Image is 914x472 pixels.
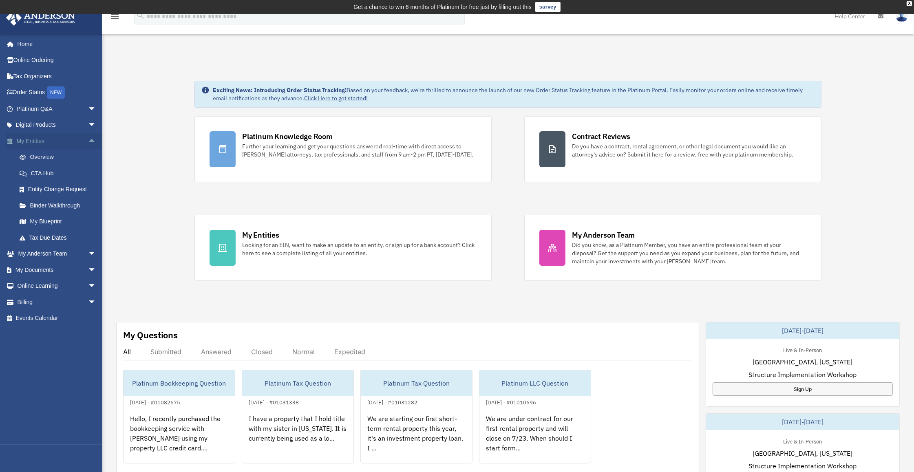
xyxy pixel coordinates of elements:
span: arrow_drop_up [88,133,104,150]
div: Live & In-Person [777,437,828,445]
a: Order StatusNEW [6,84,108,101]
a: CTA Hub [11,165,108,181]
div: Get a chance to win 6 months of Platinum for free just by filling out this [353,2,532,12]
div: Platinum Tax Question [361,370,472,396]
span: arrow_drop_down [88,278,104,295]
a: Overview [11,149,108,165]
div: Further your learning and get your questions answered real-time with direct access to [PERSON_NAM... [242,142,477,159]
div: [DATE] - #01031282 [361,397,424,406]
span: arrow_drop_down [88,117,104,134]
a: Platinum Q&Aarrow_drop_down [6,101,108,117]
div: Expedited [334,348,365,356]
a: My Anderson Team Did you know, as a Platinum Member, you have an entire professional team at your... [524,215,821,281]
div: My Anderson Team [572,230,635,240]
div: Platinum Tax Question [242,370,353,396]
div: Hello, I recently purchased the bookkeeping service with [PERSON_NAME] using my property LLC cred... [124,407,235,471]
div: Looking for an EIN, want to make an update to an entity, or sign up for a bank account? Click her... [242,241,477,257]
span: Structure Implementation Workshop [748,461,857,471]
a: menu [110,14,120,21]
a: Events Calendar [6,310,108,326]
div: My Questions [123,329,178,341]
div: Submitted [150,348,181,356]
div: Normal [292,348,315,356]
a: My Entities Looking for an EIN, want to make an update to an entity, or sign up for a bank accoun... [194,215,492,281]
a: Click Here to get started! [304,95,368,102]
span: [GEOGRAPHIC_DATA], [US_STATE] [753,357,852,367]
div: Platinum LLC Question [479,370,591,396]
div: Closed [251,348,273,356]
div: Platinum Knowledge Room [242,131,333,141]
a: Home [6,36,104,52]
a: Sign Up [713,382,893,396]
a: Platinum Knowledge Room Further your learning and get your questions answered real-time with dire... [194,116,492,182]
a: My Documentsarrow_drop_down [6,262,108,278]
div: close [907,1,912,6]
div: My Entities [242,230,279,240]
a: Platinum Tax Question[DATE] - #01031282We are starting our first short-term rental property this ... [360,370,472,463]
span: Structure Implementation Workshop [748,370,857,379]
span: arrow_drop_down [88,262,104,278]
div: Answered [201,348,232,356]
div: We are under contract for our first rental property and will close on 7/23. When should I start f... [479,407,591,471]
div: [DATE] - #01010696 [479,397,543,406]
a: Billingarrow_drop_down [6,294,108,310]
div: I have a property that I hold title with my sister in [US_STATE]. It is currently being used as a... [242,407,353,471]
div: Live & In-Person [777,345,828,354]
div: NEW [47,86,65,99]
div: [DATE]-[DATE] [706,322,900,339]
a: Platinum LLC Question[DATE] - #01010696We are under contract for our first rental property and wi... [479,370,591,463]
i: search [136,11,145,20]
a: Platinum Bookkeeping Question[DATE] - #01082675Hello, I recently purchased the bookkeeping servic... [123,370,235,463]
a: Digital Productsarrow_drop_down [6,117,108,133]
a: My Entitiesarrow_drop_up [6,133,108,149]
div: [DATE] - #01082675 [124,397,187,406]
span: [GEOGRAPHIC_DATA], [US_STATE] [753,448,852,458]
div: [DATE]-[DATE] [706,414,900,430]
a: Tax Due Dates [11,229,108,246]
a: survey [535,2,561,12]
strong: Exciting News: Introducing Order Status Tracking! [213,86,347,94]
a: Tax Organizers [6,68,108,84]
div: We are starting our first short-term rental property this year, it's an investment property loan.... [361,407,472,471]
a: Online Ordering [6,52,108,68]
img: User Pic [896,10,908,22]
i: menu [110,11,120,21]
a: Contract Reviews Do you have a contract, rental agreement, or other legal document you would like... [524,116,821,182]
a: Binder Walkthrough [11,197,108,214]
a: Platinum Tax Question[DATE] - #01031338I have a property that I hold title with my sister in [US_... [242,370,354,463]
div: Did you know, as a Platinum Member, you have an entire professional team at your disposal? Get th... [572,241,806,265]
div: Based on your feedback, we're thrilled to announce the launch of our new Order Status Tracking fe... [213,86,815,102]
a: My Blueprint [11,214,108,230]
div: [DATE] - #01031338 [242,397,305,406]
a: My Anderson Teamarrow_drop_down [6,246,108,262]
div: Contract Reviews [572,131,630,141]
span: arrow_drop_down [88,101,104,117]
span: arrow_drop_down [88,246,104,262]
a: Online Learningarrow_drop_down [6,278,108,294]
div: Platinum Bookkeeping Question [124,370,235,396]
img: Anderson Advisors Platinum Portal [4,10,77,26]
div: Do you have a contract, rental agreement, or other legal document you would like an attorney's ad... [572,142,806,159]
span: arrow_drop_down [88,294,104,311]
div: All [123,348,131,356]
a: Entity Change Request [11,181,108,198]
